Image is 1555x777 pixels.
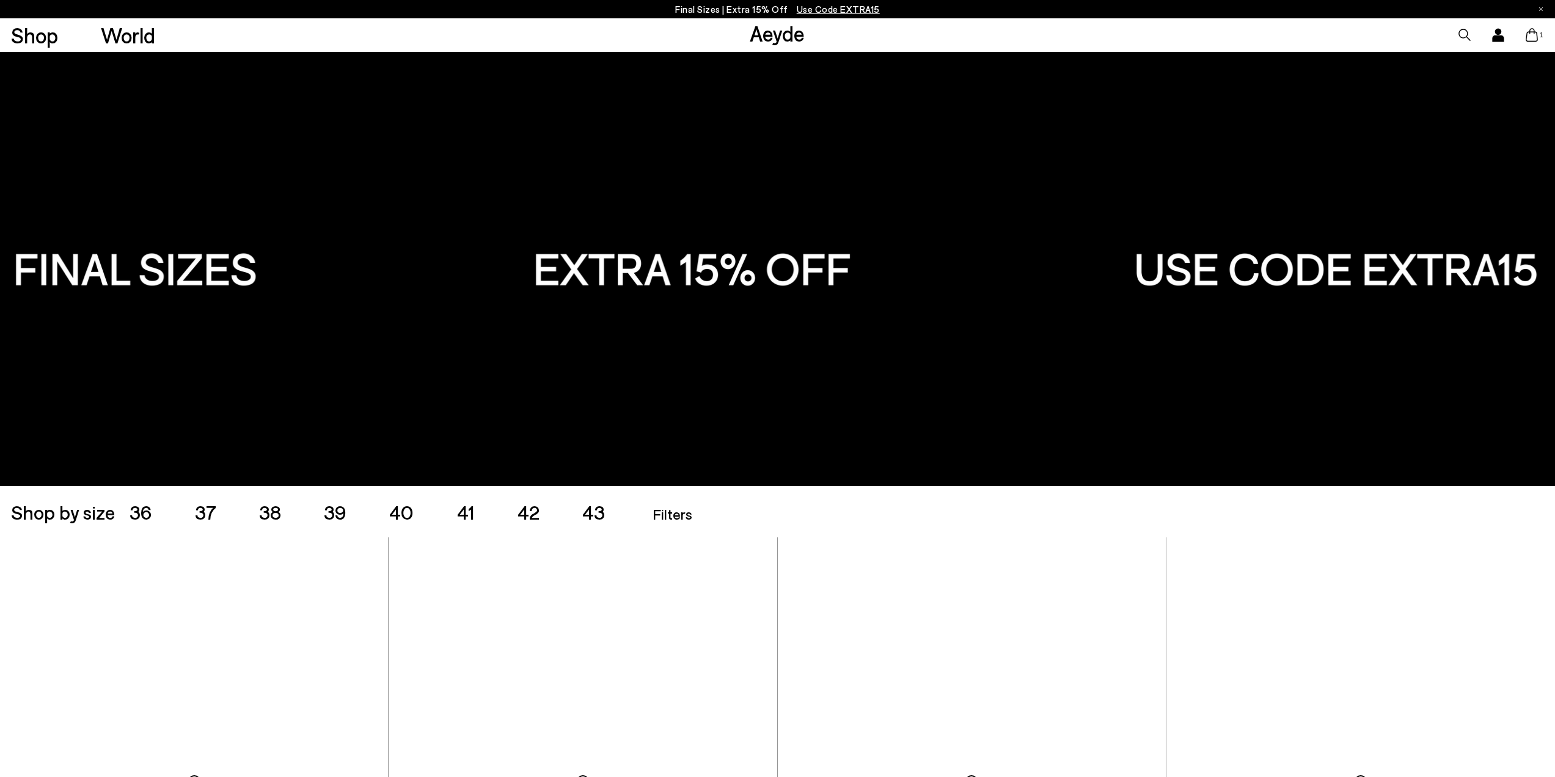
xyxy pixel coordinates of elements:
a: Shop [11,24,58,46]
span: 37 [195,500,216,523]
a: World [101,24,155,46]
span: 42 [518,500,540,523]
p: Final Sizes | Extra 15% Off [675,2,880,17]
span: 40 [389,500,414,523]
span: 39 [324,500,346,523]
a: 1 [1526,28,1538,42]
span: Shop by size [11,502,115,521]
span: 36 [130,500,152,523]
span: Filters [653,505,692,523]
span: 38 [259,500,281,523]
span: 43 [582,500,605,523]
span: 1 [1538,32,1544,39]
span: 41 [457,500,475,523]
a: Aeyde [750,20,805,46]
span: Navigate to /collections/ss25-final-sizes [797,4,880,15]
